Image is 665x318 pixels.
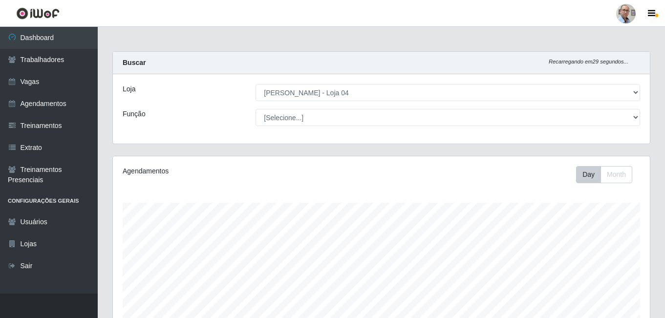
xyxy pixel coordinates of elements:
[576,166,640,183] div: Toolbar with button groups
[123,166,330,176] div: Agendamentos
[123,59,146,66] strong: Buscar
[601,166,632,183] button: Month
[16,7,60,20] img: CoreUI Logo
[576,166,632,183] div: First group
[549,59,628,64] i: Recarregando em 29 segundos...
[576,166,601,183] button: Day
[123,109,146,119] label: Função
[123,84,135,94] label: Loja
